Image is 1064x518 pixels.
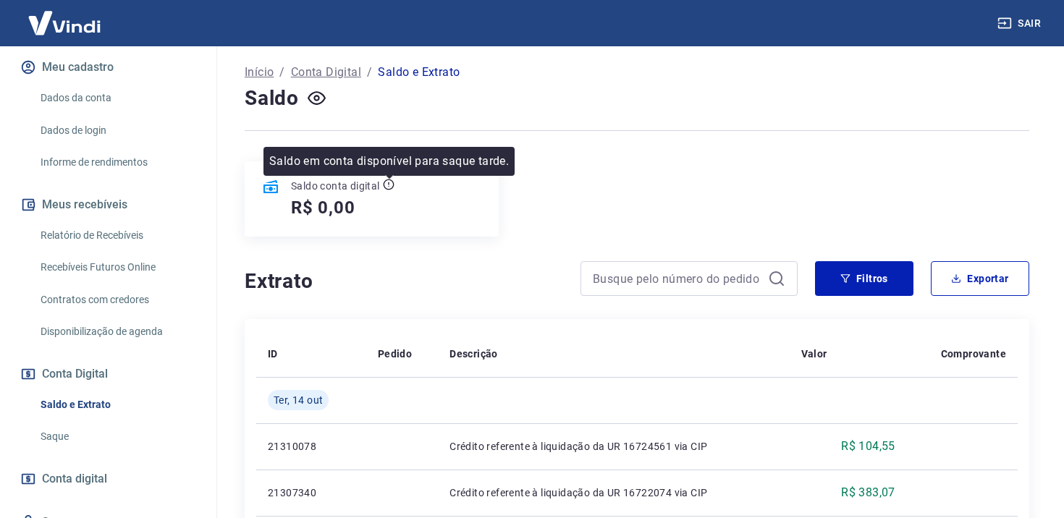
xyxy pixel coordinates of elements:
p: Saldo e Extrato [378,64,460,81]
p: Crédito referente à liquidação da UR 16724561 via CIP [449,439,777,454]
a: Conta digital [17,463,199,495]
p: Crédito referente à liquidação da UR 16722074 via CIP [449,485,777,500]
p: 21310078 [268,439,355,454]
p: Saldo em conta disponível para saque tarde. [269,153,509,170]
a: Saldo e Extrato [35,390,199,420]
a: Relatório de Recebíveis [35,221,199,250]
a: Conta Digital [291,64,361,81]
p: Pedido [378,347,412,361]
button: Conta Digital [17,358,199,390]
button: Exportar [931,261,1029,296]
h4: Saldo [245,84,299,113]
p: ID [268,347,278,361]
a: Dados da conta [35,83,199,113]
a: Início [245,64,274,81]
span: Ter, 14 out [274,393,323,407]
a: Saque [35,422,199,451]
p: R$ 104,55 [841,438,895,455]
p: Comprovante [941,347,1006,361]
p: 21307340 [268,485,355,500]
h5: R$ 0,00 [291,196,355,219]
h4: Extrato [245,267,563,296]
input: Busque pelo número do pedido [593,268,762,289]
p: Saldo conta digital [291,179,380,193]
a: Informe de rendimentos [35,148,199,177]
p: Descrição [449,347,498,361]
p: Valor [801,347,827,361]
button: Meus recebíveis [17,189,199,221]
button: Meu cadastro [17,51,199,83]
button: Sair [995,10,1047,37]
img: Vindi [17,1,111,45]
a: Contratos com credores [35,285,199,315]
button: Filtros [815,261,913,296]
a: Recebíveis Futuros Online [35,252,199,282]
span: Conta digital [42,469,107,489]
a: Disponibilização de agenda [35,317,199,347]
p: / [367,64,372,81]
a: Dados de login [35,116,199,145]
p: R$ 383,07 [841,484,895,501]
p: / [279,64,284,81]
